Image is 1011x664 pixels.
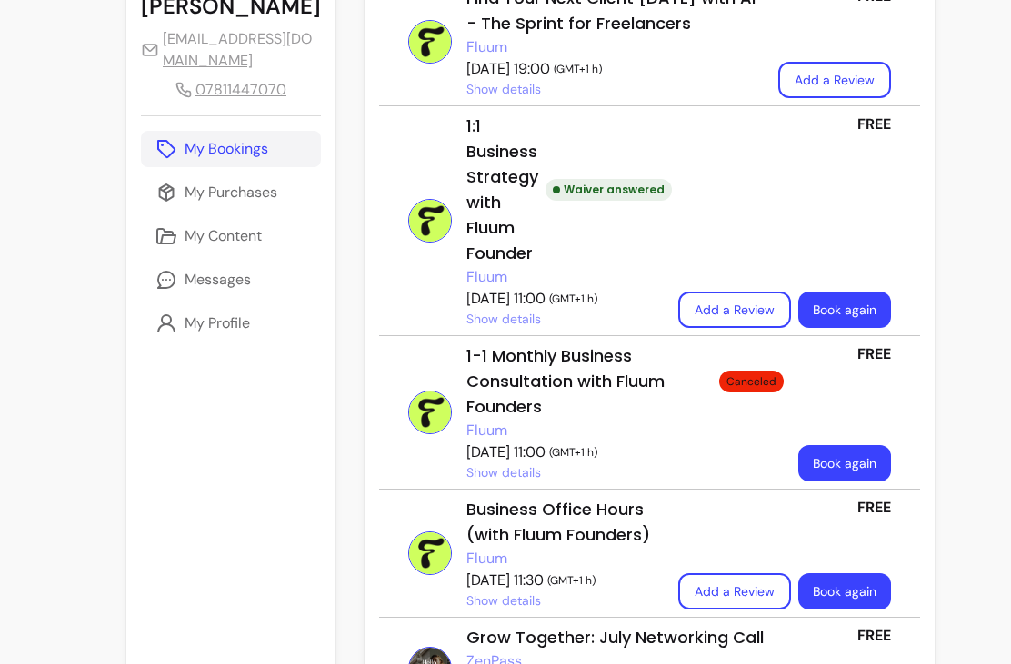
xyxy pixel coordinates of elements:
[141,28,321,72] a: [EMAIL_ADDRESS][DOMAIN_NAME]
[408,391,452,434] img: Picture of Fluum
[798,445,891,481] a: Book again
[549,292,597,306] span: ( GMT+1 h )
[185,269,251,291] p: Messages
[466,420,507,441] span: Click to open Provider profile
[466,625,764,650] div: Grow Together: July Networking Call
[723,374,780,389] span: Canceled
[408,531,452,575] img: Picture of Fluum
[546,179,672,201] div: Waiver answered
[185,182,277,203] p: My Purchases
[141,131,321,167] a: My Bookings
[466,36,507,58] a: Fluum
[466,58,764,80] p: [DATE] 19:00
[857,625,891,647] p: FREE
[185,312,250,334] p: My Profile
[466,548,507,570] span: Click to open Provider profile
[175,79,286,101] a: 07811447070
[466,36,507,58] span: Click to open Provider profile
[408,20,452,64] img: Picture of Fluum
[798,573,891,609] a: Book again
[547,573,596,588] span: ( GMT+1 h )
[798,292,891,328] a: Book again
[466,570,664,591] p: [DATE] 11:30
[857,343,891,365] p: FREE
[466,463,541,481] span: Show details
[466,80,541,98] span: Show details
[466,497,664,548] div: Business Office Hours (with Fluum Founders)
[678,292,791,328] button: Add a Review
[466,548,507,570] a: Fluum
[141,305,321,342] a: My Profile
[141,174,321,211] a: My Purchases
[185,138,268,160] p: My Bookings
[466,591,541,609] span: Show details
[857,114,891,135] p: FREE
[466,343,784,420] div: 1-1 Monthly Business Consultation with Fluum Founders
[857,497,891,519] p: FREE
[466,288,664,310] p: [DATE] 11:00
[141,218,321,254] a: My Content
[554,62,602,76] span: ( GMT+1 h )
[466,266,507,288] a: Fluum
[185,225,262,247] p: My Content
[466,441,784,463] p: [DATE] 11:00
[778,62,891,98] button: Add a Review
[141,262,321,298] a: Messages
[549,445,597,460] span: ( GMT+1 h )
[466,420,507,441] a: Fluum
[466,114,664,266] div: 1:1 Business Strategy with Fluum Founder
[466,310,541,328] span: Show details
[678,573,791,609] button: Add a Review
[408,199,452,243] img: Picture of Fluum
[466,266,507,288] span: Click to open Provider profile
